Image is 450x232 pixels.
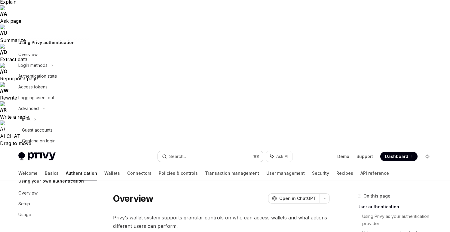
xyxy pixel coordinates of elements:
[276,153,288,159] span: Ask AI
[18,200,30,207] div: Setup
[205,166,259,180] a: Transaction management
[266,166,305,180] a: User management
[357,202,437,212] a: User authentication
[385,153,408,159] span: Dashboard
[253,154,259,159] span: ⌘ K
[113,213,330,230] span: Privy’s wallet system supports granular controls on who can access wallets and what actions diffe...
[127,166,152,180] a: Connectors
[18,166,38,180] a: Welcome
[104,166,120,180] a: Wallets
[169,153,186,160] div: Search...
[266,151,292,162] button: Ask AI
[18,152,56,161] img: light logo
[362,212,437,228] a: Using Privy as your authentication provider
[337,153,349,159] a: Demo
[312,166,329,180] a: Security
[363,192,390,200] span: On this page
[14,209,90,220] a: Usage
[18,177,84,185] h5: Using your own authentication
[360,166,389,180] a: API reference
[268,193,320,204] button: Open in ChatGPT
[357,153,373,159] a: Support
[113,193,154,204] h1: Overview
[158,151,263,162] button: Search...⌘K
[66,166,97,180] a: Authentication
[14,188,90,198] a: Overview
[380,152,418,161] a: Dashboard
[45,166,59,180] a: Basics
[336,166,353,180] a: Recipes
[422,152,432,161] button: Toggle dark mode
[279,195,316,201] span: Open in ChatGPT
[18,211,31,218] div: Usage
[159,166,198,180] a: Policies & controls
[18,189,38,197] div: Overview
[14,198,90,209] a: Setup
